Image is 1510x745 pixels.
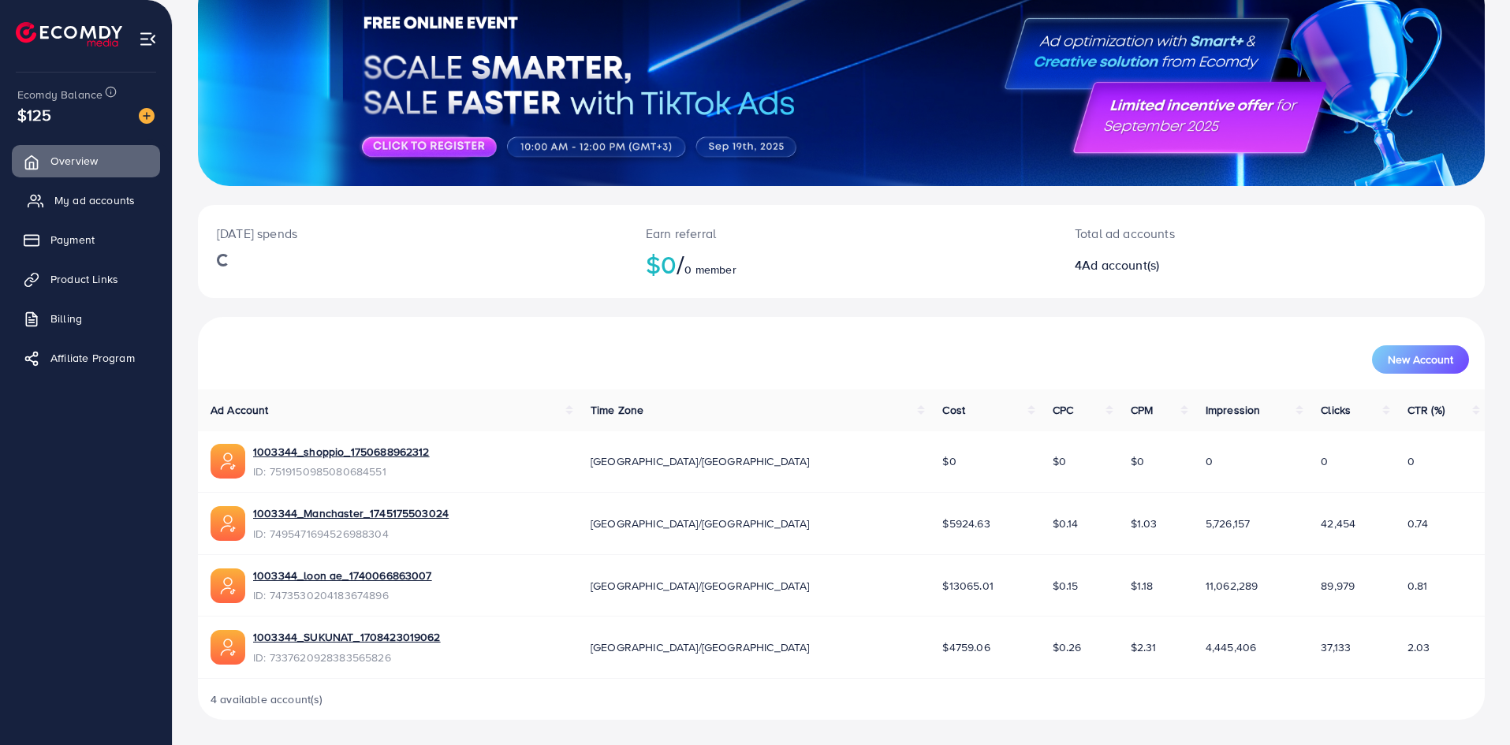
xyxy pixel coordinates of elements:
[1372,345,1469,374] button: New Account
[50,311,82,326] span: Billing
[1321,578,1355,594] span: 89,979
[1407,639,1430,655] span: 2.03
[1053,578,1079,594] span: $0.15
[591,453,810,469] span: [GEOGRAPHIC_DATA]/[GEOGRAPHIC_DATA]
[942,578,993,594] span: $13065.01
[942,402,965,418] span: Cost
[646,224,1037,243] p: Earn referral
[12,263,160,295] a: Product Links
[591,578,810,594] span: [GEOGRAPHIC_DATA]/[GEOGRAPHIC_DATA]
[591,516,810,531] span: [GEOGRAPHIC_DATA]/[GEOGRAPHIC_DATA]
[253,464,430,479] span: ID: 7519150985080684551
[1407,453,1415,469] span: 0
[1053,639,1082,655] span: $0.26
[942,639,990,655] span: $4759.06
[591,639,810,655] span: [GEOGRAPHIC_DATA]/[GEOGRAPHIC_DATA]
[1131,516,1158,531] span: $1.03
[139,108,155,124] img: image
[12,145,160,177] a: Overview
[12,184,160,216] a: My ad accounts
[1206,402,1261,418] span: Impression
[211,444,245,479] img: ic-ads-acc.e4c84228.svg
[646,249,1037,279] h2: $0
[217,224,608,243] p: [DATE] spends
[50,153,98,169] span: Overview
[139,30,157,48] img: menu
[1206,453,1213,469] span: 0
[1131,578,1154,594] span: $1.18
[50,350,135,366] span: Affiliate Program
[253,568,432,583] a: 1003344_loon ae_1740066863007
[942,516,990,531] span: $5924.63
[1407,402,1445,418] span: CTR (%)
[1206,516,1250,531] span: 5,726,157
[50,271,118,287] span: Product Links
[1075,258,1359,273] h2: 4
[677,246,684,282] span: /
[12,342,160,374] a: Affiliate Program
[1321,453,1328,469] span: 0
[1082,256,1159,274] span: Ad account(s)
[1053,453,1066,469] span: $0
[211,630,245,665] img: ic-ads-acc.e4c84228.svg
[1443,674,1498,733] iframe: Chat
[12,303,160,334] a: Billing
[1407,578,1428,594] span: 0.81
[211,568,245,603] img: ic-ads-acc.e4c84228.svg
[1053,402,1073,418] span: CPC
[1407,516,1429,531] span: 0.74
[1131,453,1144,469] span: $0
[253,629,441,645] a: 1003344_SUKUNAT_1708423019062
[1131,639,1157,655] span: $2.31
[54,192,135,208] span: My ad accounts
[253,526,449,542] span: ID: 7495471694526988304
[1053,516,1079,531] span: $0.14
[211,402,269,418] span: Ad Account
[16,22,122,47] img: logo
[17,87,103,102] span: Ecomdy Balance
[253,650,441,665] span: ID: 7337620928383565826
[17,103,52,126] span: $125
[211,506,245,541] img: ic-ads-acc.e4c84228.svg
[253,444,430,460] a: 1003344_shoppio_1750688962312
[1321,639,1351,655] span: 37,133
[1206,578,1258,594] span: 11,062,289
[253,587,432,603] span: ID: 7473530204183674896
[1321,516,1355,531] span: 42,454
[50,232,95,248] span: Payment
[1321,402,1351,418] span: Clicks
[211,691,323,707] span: 4 available account(s)
[1131,402,1153,418] span: CPM
[1388,354,1453,365] span: New Account
[942,453,956,469] span: $0
[684,262,736,278] span: 0 member
[253,505,449,521] a: 1003344_Manchaster_1745175503024
[12,224,160,255] a: Payment
[591,402,643,418] span: Time Zone
[1075,224,1359,243] p: Total ad accounts
[1206,639,1256,655] span: 4,445,406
